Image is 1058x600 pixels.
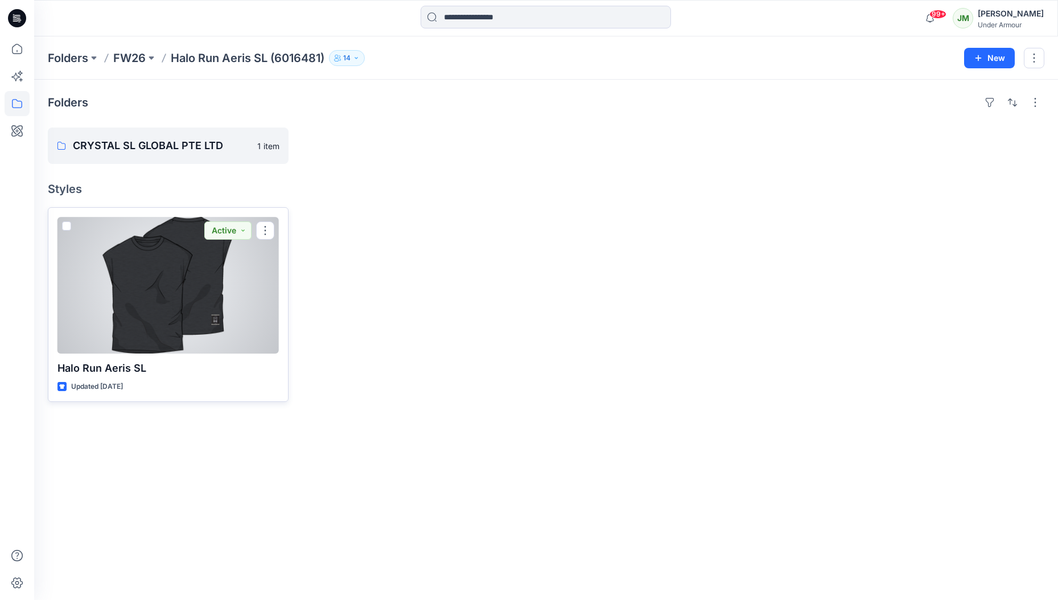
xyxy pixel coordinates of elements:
div: Under Armour [978,20,1044,29]
p: Halo Run Aeris SL [57,360,279,376]
p: CRYSTAL SL GLOBAL PTE LTD [73,138,250,154]
p: Halo Run Aeris SL (6016481) [171,50,324,66]
h4: Folders [48,96,88,109]
a: FW26 [113,50,146,66]
p: Updated [DATE] [71,381,123,393]
p: 1 item [257,140,279,152]
div: [PERSON_NAME] [978,7,1044,20]
div: JM [953,8,973,28]
a: Folders [48,50,88,66]
button: 14 [329,50,365,66]
span: 99+ [929,10,946,19]
a: Halo Run Aeris SL [57,217,279,354]
p: 14 [343,52,351,64]
button: New [964,48,1015,68]
a: CRYSTAL SL GLOBAL PTE LTD1 item [48,128,289,164]
h4: Styles [48,182,1044,196]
